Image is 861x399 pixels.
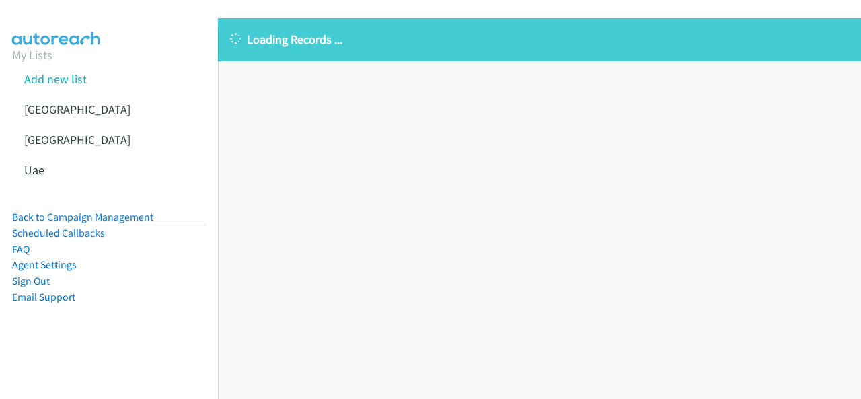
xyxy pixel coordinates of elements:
a: Email Support [12,291,75,303]
a: Sign Out [12,275,50,287]
a: Add new list [24,71,87,87]
a: FAQ [12,243,30,256]
a: Uae [24,162,44,178]
a: Back to Campaign Management [12,211,153,223]
a: My Lists [12,47,52,63]
a: Scheduled Callbacks [12,227,105,240]
p: Loading Records ... [230,30,849,48]
a: Agent Settings [12,258,77,271]
a: [GEOGRAPHIC_DATA] [24,102,130,117]
a: [GEOGRAPHIC_DATA] [24,132,130,147]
